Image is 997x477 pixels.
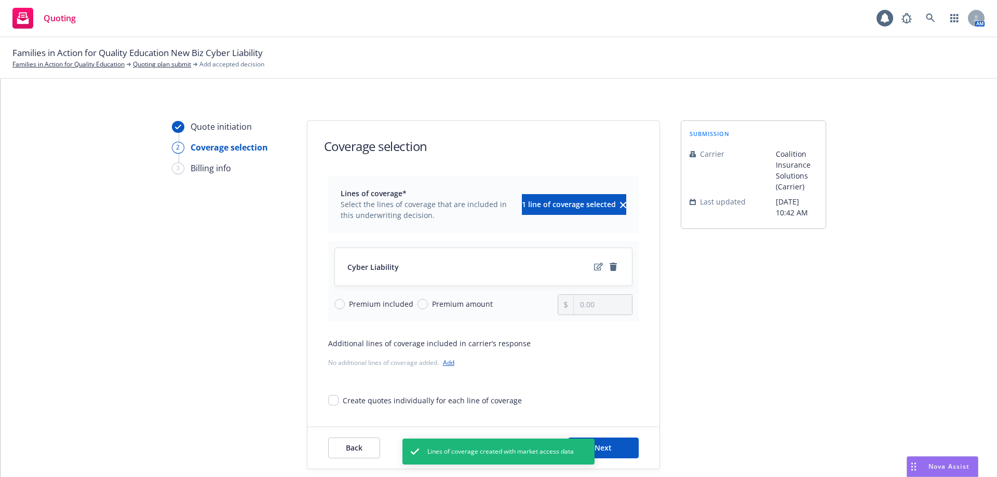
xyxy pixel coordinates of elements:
[341,199,516,221] span: Select the lines of coverage that are included in this underwriting decision.
[328,338,639,349] div: Additional lines of coverage included in carrier’s response
[620,202,626,208] svg: clear selection
[172,162,184,174] div: 3
[944,8,965,29] a: Switch app
[522,199,616,209] span: 1 line of coverage selected
[191,141,268,154] div: Coverage selection
[920,8,941,29] a: Search
[907,457,920,476] div: Drag to move
[334,299,345,309] input: Premium included
[907,456,978,477] button: Nova Assist
[592,261,605,273] a: edit
[574,295,631,315] input: 0.00
[896,8,917,29] a: Report a Bug
[776,196,817,218] span: [DATE] 10:42 AM
[44,14,76,22] span: Quoting
[776,148,817,192] span: Coalition Insurance Solutions (Carrier)
[191,120,252,133] div: Quote initiation
[427,447,574,456] span: Lines of coverage created with market access data
[700,196,746,207] span: Last updated
[417,299,428,309] input: Premium amount
[324,138,427,155] h1: Coverage selection
[12,46,263,60] span: Families in Action for Quality Education New Biz Cyber Liability
[595,443,612,453] span: Next
[199,60,264,69] span: Add accepted decision
[522,194,626,215] button: 1 line of coverage selectedclear selection
[328,438,380,458] button: Back
[690,129,730,138] span: submission
[432,298,493,309] span: Premium amount
[607,261,619,273] a: remove
[328,357,639,368] div: No additional lines of coverage added.
[346,443,362,453] span: Back
[133,60,191,69] a: Quoting plan submit
[12,60,125,69] a: Families in Action for Quality Education
[349,298,413,309] span: Premium included
[568,438,639,458] button: Next
[700,148,724,159] span: Carrier
[341,188,516,199] span: Lines of coverage*
[347,262,399,272] span: Cyber Liability
[191,162,231,174] div: Billing info
[8,4,80,33] a: Quoting
[343,395,522,406] div: Create quotes individually for each line of coverage
[928,462,969,471] span: Nova Assist
[172,142,184,154] div: 2
[443,358,454,367] a: Add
